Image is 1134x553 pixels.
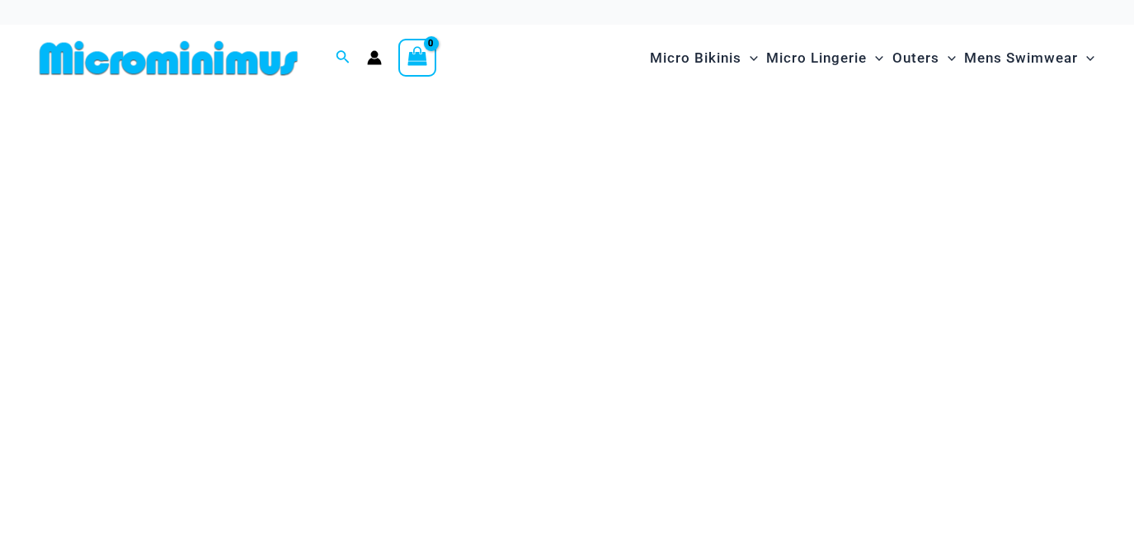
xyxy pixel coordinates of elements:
[939,37,956,79] span: Menu Toggle
[960,33,1099,83] a: Mens SwimwearMenu ToggleMenu Toggle
[741,37,758,79] span: Menu Toggle
[964,37,1078,79] span: Mens Swimwear
[398,39,436,77] a: View Shopping Cart, empty
[888,33,960,83] a: OutersMenu ToggleMenu Toggle
[336,48,351,68] a: Search icon link
[766,37,867,79] span: Micro Lingerie
[892,37,939,79] span: Outers
[650,37,741,79] span: Micro Bikinis
[1078,37,1094,79] span: Menu Toggle
[643,30,1101,86] nav: Site Navigation
[867,37,883,79] span: Menu Toggle
[33,40,304,77] img: MM SHOP LOGO FLAT
[367,50,382,65] a: Account icon link
[646,33,762,83] a: Micro BikinisMenu ToggleMenu Toggle
[762,33,887,83] a: Micro LingerieMenu ToggleMenu Toggle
